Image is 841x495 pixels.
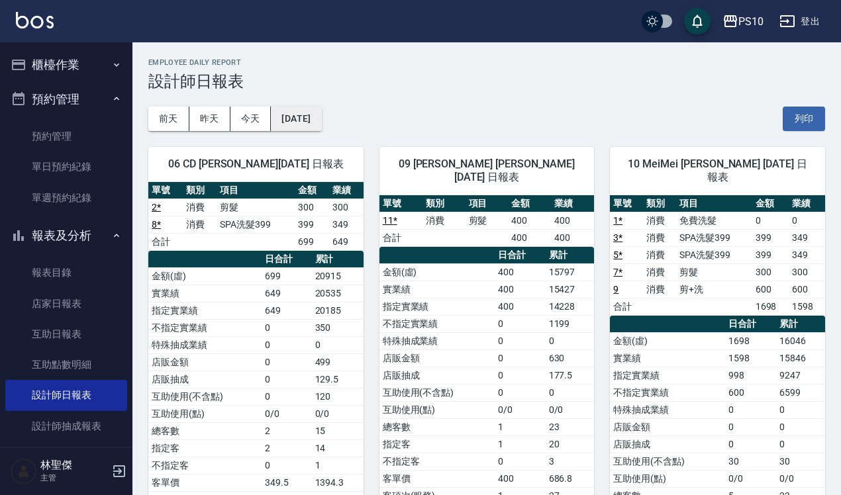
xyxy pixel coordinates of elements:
[643,281,676,298] td: 消費
[312,336,364,353] td: 0
[495,247,546,264] th: 日合計
[148,182,183,199] th: 單號
[312,353,364,371] td: 499
[295,199,329,216] td: 300
[148,336,262,353] td: 特殊抽成業績
[262,302,311,319] td: 649
[379,367,495,384] td: 店販抽成
[312,267,364,285] td: 20915
[379,453,495,470] td: 不指定客
[40,459,108,472] h5: 林聖傑
[610,470,725,487] td: 互助使用(點)
[5,411,127,441] a: 設計師抽成報表
[148,388,262,405] td: 互助使用(不含點)
[422,212,466,229] td: 消費
[295,216,329,233] td: 399
[789,298,825,315] td: 1598
[776,453,825,470] td: 30
[379,281,495,298] td: 實業績
[183,182,217,199] th: 類別
[312,285,364,302] td: 20535
[725,367,776,384] td: 998
[495,453,546,470] td: 0
[262,405,311,422] td: 0/0
[379,195,595,247] table: a dense table
[230,107,272,131] button: 今天
[183,199,217,216] td: 消費
[610,349,725,367] td: 實業績
[546,384,595,401] td: 0
[329,199,364,216] td: 300
[466,212,509,229] td: 剪髮
[610,435,725,453] td: 店販抽成
[148,107,189,131] button: 前天
[546,298,595,315] td: 14228
[676,263,752,281] td: 剪髮
[508,212,551,229] td: 400
[546,332,595,349] td: 0
[262,251,311,268] th: 日合計
[495,435,546,453] td: 1
[610,384,725,401] td: 不指定實業績
[312,422,364,439] td: 15
[789,281,825,298] td: 600
[148,233,183,250] td: 合計
[610,195,643,212] th: 單號
[643,263,676,281] td: 消費
[262,388,311,405] td: 0
[776,435,825,453] td: 0
[217,182,295,199] th: 項目
[295,182,329,199] th: 金額
[546,315,595,332] td: 1199
[776,316,825,333] th: 累計
[676,229,752,246] td: SPA洗髮399
[610,453,725,470] td: 互助使用(不含點)
[610,332,725,349] td: 金額(虛)
[148,58,825,67] h2: Employee Daily Report
[379,435,495,453] td: 指定客
[546,263,595,281] td: 15797
[379,384,495,401] td: 互助使用(不含點)
[183,216,217,233] td: 消費
[312,474,364,491] td: 1394.3
[312,371,364,388] td: 129.5
[610,298,643,315] td: 合計
[752,229,789,246] td: 399
[495,418,546,435] td: 1
[5,380,127,410] a: 設計師日報表
[495,315,546,332] td: 0
[40,472,108,484] p: 主管
[5,183,127,213] a: 單週預約紀錄
[379,401,495,418] td: 互助使用(點)
[789,229,825,246] td: 349
[262,457,311,474] td: 0
[262,422,311,439] td: 2
[717,8,769,35] button: PS10
[312,302,364,319] td: 20185
[148,302,262,319] td: 指定實業績
[776,401,825,418] td: 0
[789,195,825,212] th: 業績
[495,332,546,349] td: 0
[379,418,495,435] td: 總客數
[16,12,54,28] img: Logo
[495,298,546,315] td: 400
[262,474,311,491] td: 349.5
[752,212,789,229] td: 0
[5,121,127,152] a: 預約管理
[752,246,789,263] td: 399
[776,470,825,487] td: 0/0
[546,418,595,435] td: 23
[5,152,127,182] a: 單日預約紀錄
[684,8,711,34] button: save
[546,247,595,264] th: 累計
[725,332,776,349] td: 1698
[379,315,495,332] td: 不指定實業績
[546,435,595,453] td: 20
[546,453,595,470] td: 3
[312,405,364,422] td: 0/0
[725,316,776,333] th: 日合計
[262,336,311,353] td: 0
[508,195,551,212] th: 金額
[725,418,776,435] td: 0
